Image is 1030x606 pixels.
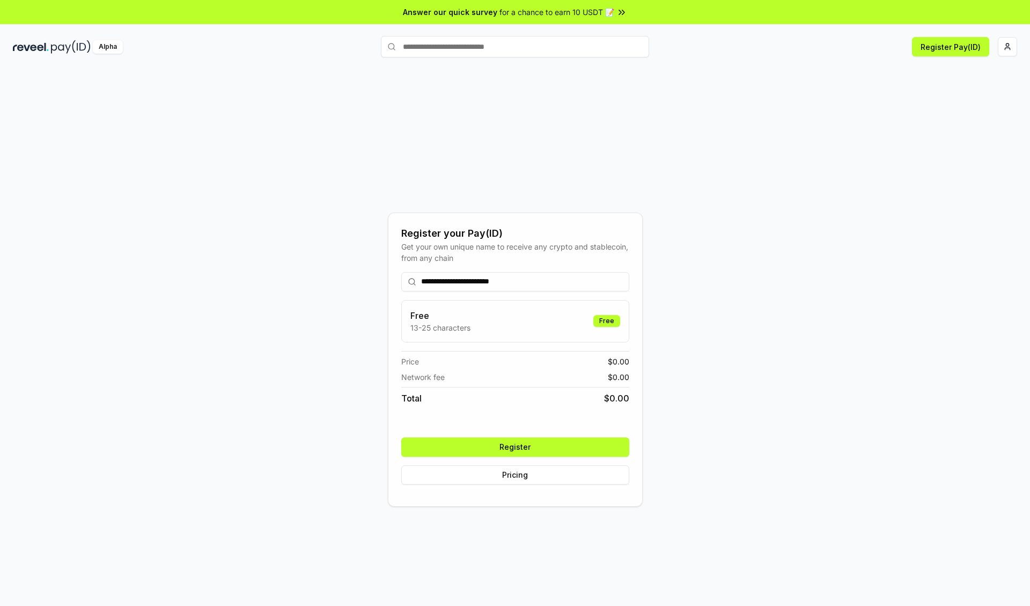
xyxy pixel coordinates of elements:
[401,465,629,485] button: Pricing
[93,40,123,54] div: Alpha
[401,241,629,264] div: Get your own unique name to receive any crypto and stablecoin, from any chain
[403,6,497,18] span: Answer our quick survey
[51,40,91,54] img: pay_id
[401,392,422,405] span: Total
[593,315,620,327] div: Free
[13,40,49,54] img: reveel_dark
[401,226,629,241] div: Register your Pay(ID)
[410,322,470,333] p: 13-25 characters
[608,356,629,367] span: $ 0.00
[499,6,614,18] span: for a chance to earn 10 USDT 📝
[410,309,470,322] h3: Free
[912,37,989,56] button: Register Pay(ID)
[401,356,419,367] span: Price
[608,371,629,383] span: $ 0.00
[401,437,629,457] button: Register
[604,392,629,405] span: $ 0.00
[401,371,445,383] span: Network fee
